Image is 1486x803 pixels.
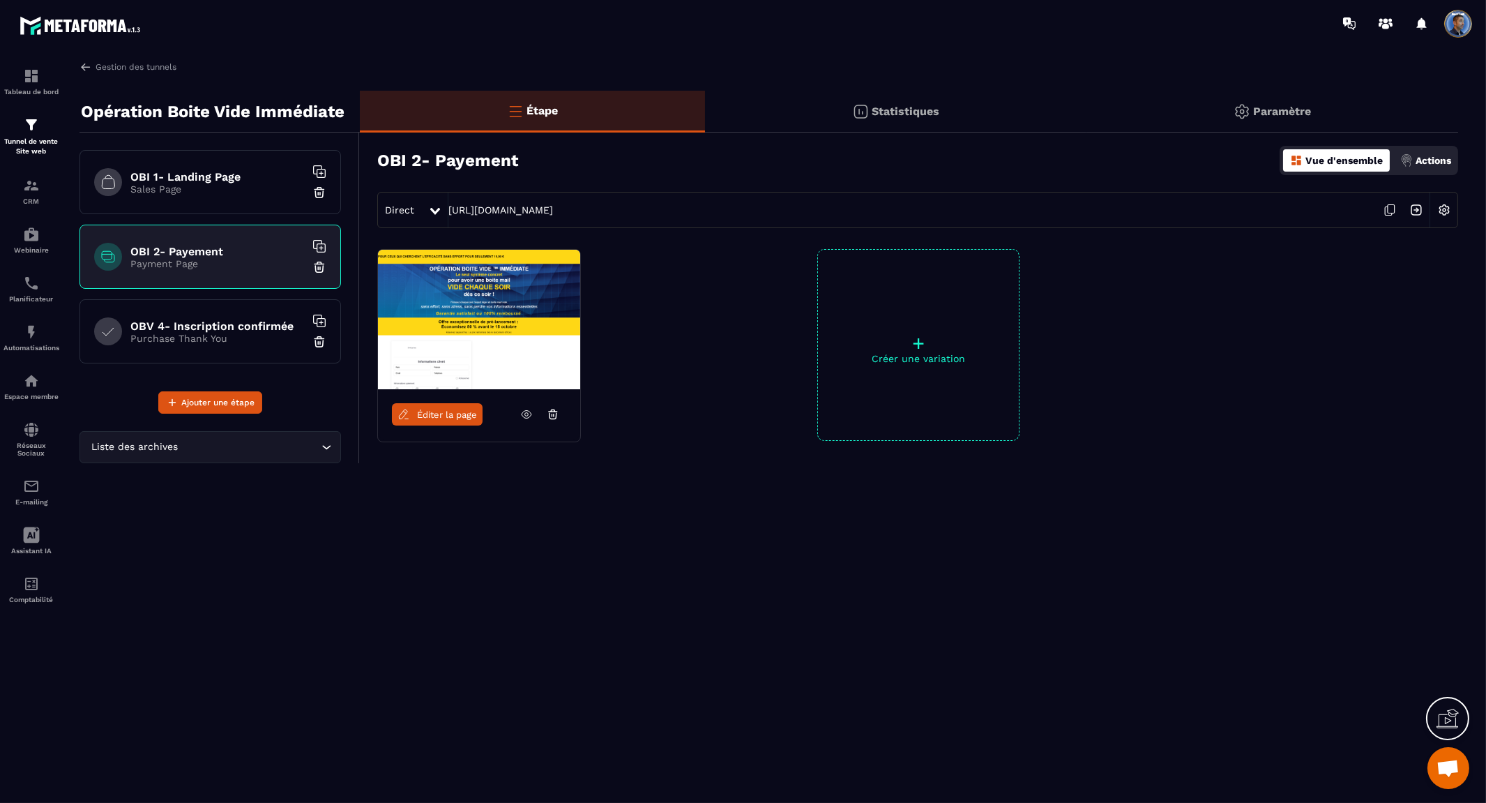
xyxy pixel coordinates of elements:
[79,61,92,73] img: arrow
[3,547,59,555] p: Assistant IA
[130,183,305,195] p: Sales Page
[23,226,40,243] img: automations
[23,576,40,592] img: accountant
[3,295,59,303] p: Planificateur
[23,478,40,495] img: email
[23,177,40,194] img: formation
[3,106,59,167] a: formationformationTunnel de vente Site web
[23,275,40,292] img: scheduler
[852,103,869,120] img: stats.20deebd0.svg
[89,440,181,455] span: Liste des archives
[23,421,40,438] img: social-network
[1400,154,1413,167] img: actions.d6e523a2.png
[3,344,59,352] p: Automatisations
[130,245,305,258] h6: OBI 2- Payement
[3,137,59,156] p: Tunnel de vente Site web
[1254,105,1312,118] p: Paramètre
[448,204,553,216] a: [URL][DOMAIN_NAME]
[79,61,176,73] a: Gestion des tunnels
[23,68,40,84] img: formation
[417,410,477,420] span: Éditer la page
[79,431,341,463] div: Search for option
[23,324,40,340] img: automations
[81,98,344,126] p: Opération Boite Vide Immédiate
[130,258,305,269] p: Payment Page
[3,393,59,400] p: Espace membre
[1403,197,1430,223] img: arrow-next.bcc2205e.svg
[1427,747,1469,789] div: Ouvrir le chat
[3,362,59,411] a: automationsautomationsEspace membre
[3,516,59,565] a: Assistant IA
[312,335,326,349] img: trash
[130,333,305,344] p: Purchase Thank You
[130,320,305,333] h6: OBV 4- Inscription confirmée
[130,170,305,183] h6: OBI 1- Landing Page
[23,373,40,389] img: automations
[377,151,518,170] h3: OBI 2- Payement
[1305,155,1383,166] p: Vue d'ensemble
[3,596,59,603] p: Comptabilité
[3,88,59,96] p: Tableau de bord
[1234,103,1250,120] img: setting-gr.5f69749f.svg
[3,411,59,467] a: social-networksocial-networkRéseaux Sociaux
[3,442,59,457] p: Réseaux Sociaux
[312,186,326,200] img: trash
[181,396,255,410] span: Ajouter une étape
[3,264,59,313] a: schedulerschedulerPlanificateur
[818,353,1019,364] p: Créer une variation
[872,105,940,118] p: Statistiques
[507,103,524,119] img: bars-o.4a397970.svg
[1431,197,1457,223] img: setting-w.858f3a88.svg
[385,204,414,216] span: Direct
[312,260,326,274] img: trash
[1290,154,1303,167] img: dashboard-orange.40269519.svg
[378,250,580,389] img: image
[158,391,262,414] button: Ajouter une étape
[3,246,59,254] p: Webinaire
[3,57,59,106] a: formationformationTableau de bord
[3,167,59,216] a: formationformationCRM
[3,216,59,264] a: automationsautomationsWebinaire
[3,565,59,614] a: accountantaccountantComptabilité
[20,13,145,38] img: logo
[527,104,559,117] p: Étape
[3,313,59,362] a: automationsautomationsAutomatisations
[3,467,59,516] a: emailemailE-mailing
[818,333,1019,353] p: +
[1416,155,1451,166] p: Actions
[392,403,483,426] a: Éditer la page
[3,498,59,506] p: E-mailing
[3,197,59,205] p: CRM
[181,440,318,455] input: Search for option
[23,117,40,133] img: formation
